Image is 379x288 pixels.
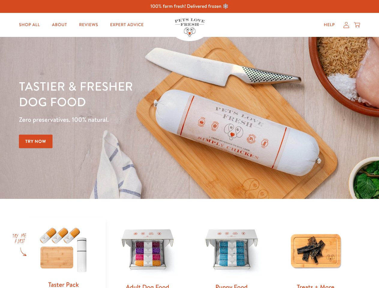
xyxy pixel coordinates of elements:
img: Pets Love Fresh [175,18,205,37]
a: Expert Advice [105,19,149,31]
a: Reviews [74,19,103,31]
a: Help [319,19,340,31]
a: About [47,19,72,31]
a: Shop All [14,19,45,31]
h1: Tastier & fresher dog food [19,78,246,109]
p: Zero preservatives. 100% natural. [19,114,246,125]
a: Try Now [19,135,53,148]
